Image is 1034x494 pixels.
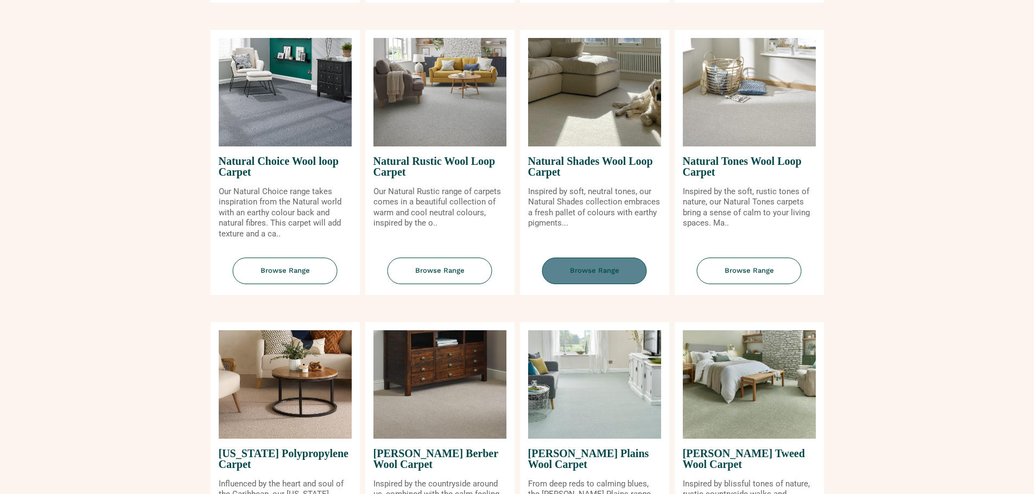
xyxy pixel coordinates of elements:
[528,38,661,146] img: Natural Shades Wool Loop Carpet
[219,38,352,146] img: Natural Choice Wool loop Carpet
[542,258,647,284] span: Browse Range
[233,258,338,284] span: Browse Range
[211,258,360,295] a: Browse Range
[365,258,515,295] a: Browse Range
[373,146,506,187] span: Natural Rustic Wool Loop Carpet
[683,439,816,479] span: [PERSON_NAME] Tweed Wool Carpet
[219,187,352,240] p: Our Natural Choice range takes inspiration from the Natural world with an earthy colour back and ...
[219,439,352,479] span: [US_STATE] Polypropylene Carpet
[528,439,661,479] span: [PERSON_NAME] Plains Wool Carpet
[683,330,816,439] img: Tomkinson Tweed Wool Carpet
[373,330,506,439] img: Tomkinson Berber Wool Carpet
[373,439,506,479] span: [PERSON_NAME] Berber Wool Carpet
[528,187,661,229] p: Inspired by soft, neutral tones, our Natural Shades collection embraces a fresh pallet of colours...
[373,38,506,146] img: Natural Rustic Wool Loop Carpet
[675,258,824,295] a: Browse Range
[219,146,352,187] span: Natural Choice Wool loop Carpet
[683,146,816,187] span: Natural Tones Wool Loop Carpet
[683,38,816,146] img: Natural Tones Wool Loop Carpet
[528,146,661,187] span: Natural Shades Wool Loop Carpet
[528,330,661,439] img: Tomkinson Plains Wool Carpet
[520,258,669,295] a: Browse Range
[683,187,816,229] p: Inspired by the soft, rustic tones of nature, our Natural Tones carpets bring a sense of calm to ...
[373,187,506,229] p: Our Natural Rustic range of carpets comes in a beautiful collection of warm and cool neutral colo...
[697,258,802,284] span: Browse Range
[388,258,492,284] span: Browse Range
[219,330,352,439] img: Puerto Rico Polypropylene Carpet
